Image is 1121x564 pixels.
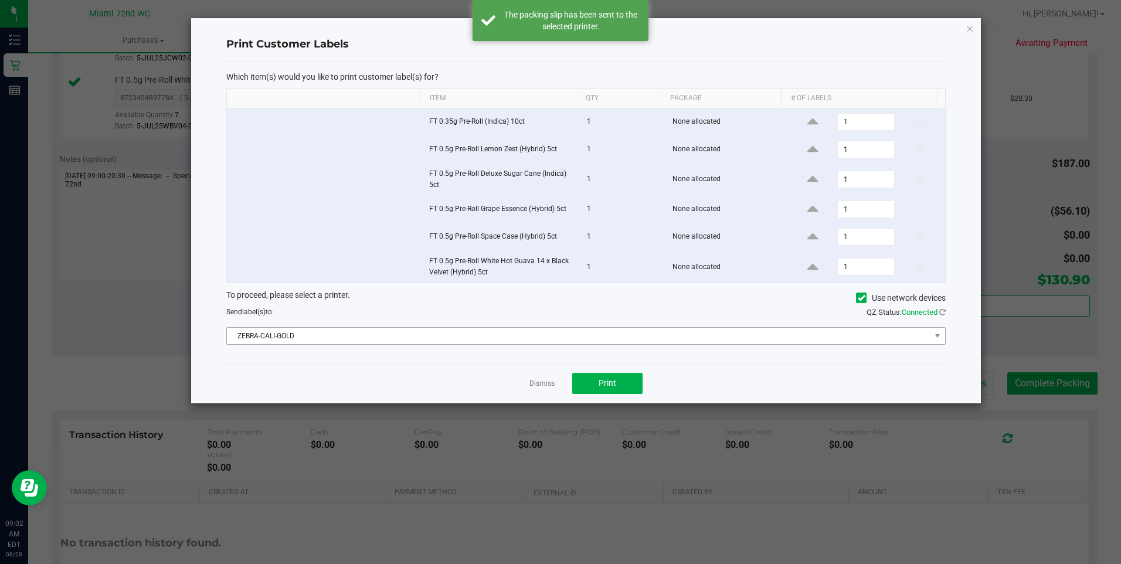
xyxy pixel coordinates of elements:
[867,308,946,317] span: QZ Status:
[227,328,930,344] span: ZEBRA-CALI-GOLD
[902,308,937,317] span: Connected
[226,72,946,82] p: Which item(s) would you like to print customer label(s) for?
[665,251,787,283] td: None allocated
[665,108,787,136] td: None allocated
[218,289,954,307] div: To proceed, please select a printer.
[242,308,266,316] span: label(s)
[226,308,274,316] span: Send to:
[580,223,665,251] td: 1
[580,164,665,196] td: 1
[580,196,665,223] td: 1
[422,136,580,164] td: FT 0.5g Pre-Roll Lemon Zest (Hybrid) 5ct
[781,89,937,108] th: # of labels
[422,108,580,136] td: FT 0.35g Pre-Roll (Indica) 10ct
[576,89,661,108] th: Qty
[599,378,616,388] span: Print
[12,470,47,505] iframe: Resource center
[422,196,580,223] td: FT 0.5g Pre-Roll Grape Essence (Hybrid) 5ct
[665,196,787,223] td: None allocated
[420,89,576,108] th: Item
[665,164,787,196] td: None allocated
[856,292,946,304] label: Use network devices
[422,223,580,251] td: FT 0.5g Pre-Roll Space Case (Hybrid) 5ct
[226,37,946,52] h4: Print Customer Labels
[529,379,555,389] a: Dismiss
[580,251,665,283] td: 1
[422,164,580,196] td: FT 0.5g Pre-Roll Deluxe Sugar Cane (Indica) 5ct
[661,89,781,108] th: Package
[502,9,640,32] div: The packing slip has been sent to the selected printer.
[665,223,787,251] td: None allocated
[580,136,665,164] td: 1
[572,373,643,394] button: Print
[580,108,665,136] td: 1
[665,136,787,164] td: None allocated
[422,251,580,283] td: FT 0.5g Pre-Roll White Hot Guava 14 x Black Velvet (Hybrid) 5ct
